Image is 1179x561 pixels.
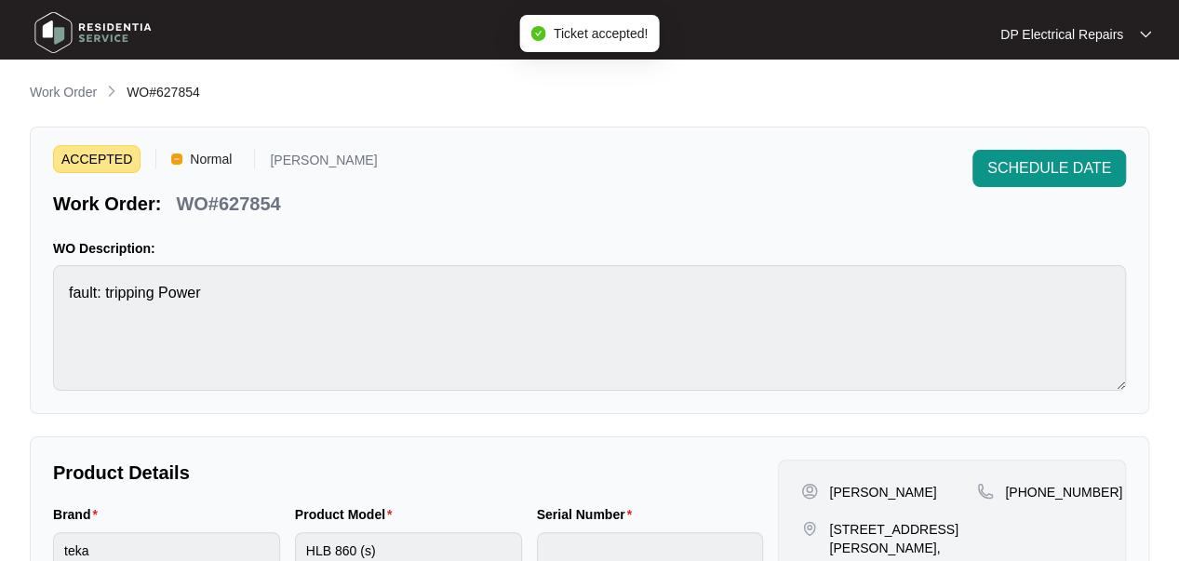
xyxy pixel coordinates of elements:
[270,154,377,173] p: [PERSON_NAME]
[53,191,161,217] p: Work Order:
[295,505,400,524] label: Product Model
[171,154,182,165] img: Vercel Logo
[53,460,763,486] p: Product Details
[53,505,105,524] label: Brand
[972,150,1126,187] button: SCHEDULE DATE
[829,520,977,557] p: [STREET_ADDRESS][PERSON_NAME],
[829,483,936,501] p: [PERSON_NAME]
[104,84,119,99] img: chevron-right
[1000,25,1123,44] p: DP Electrical Repairs
[28,5,158,60] img: residentia service logo
[801,520,818,537] img: map-pin
[53,145,141,173] span: ACCEPTED
[977,483,994,500] img: map-pin
[1005,483,1122,501] p: [PHONE_NUMBER]
[1140,30,1151,39] img: dropdown arrow
[537,505,639,524] label: Serial Number
[801,483,818,500] img: user-pin
[531,26,546,41] span: check-circle
[30,83,97,101] p: Work Order
[176,191,280,217] p: WO#627854
[554,26,648,41] span: Ticket accepted!
[53,265,1126,391] textarea: fault: tripping Power
[53,239,1126,258] p: WO Description:
[26,83,100,103] a: Work Order
[987,157,1111,180] span: SCHEDULE DATE
[127,85,200,100] span: WO#627854
[182,145,239,173] span: Normal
